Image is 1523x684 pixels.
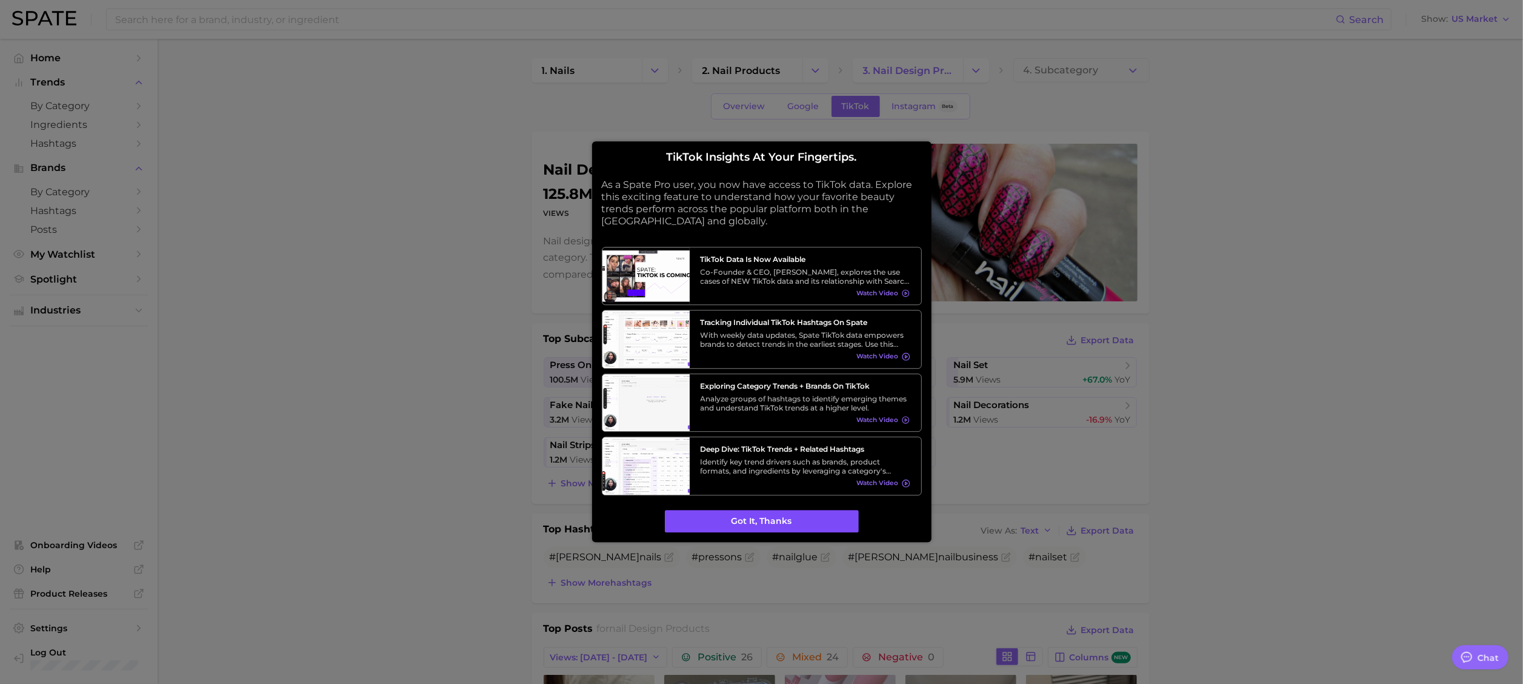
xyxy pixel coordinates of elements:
div: Identify key trend drivers such as brands, product formats, and ingredients by leveraging a categ... [701,457,910,475]
button: Got it, thanks [665,510,859,533]
span: Watch Video [856,289,898,297]
a: Deep Dive: TikTok Trends + Related HashtagsIdentify key trend drivers such as brands, product for... [602,437,922,495]
h3: Exploring Category Trends + Brands on TikTok [701,381,910,391]
p: As a Spate Pro user, you now have access to TikTok data. Explore this exciting feature to underst... [602,179,922,227]
div: Co-Founder & CEO, [PERSON_NAME], explores the use cases of NEW TikTok data and its relationship w... [701,267,910,286]
a: TikTok data is now availableCo-Founder & CEO, [PERSON_NAME], explores the use cases of NEW TikTok... [602,247,922,306]
h2: TikTok insights at your fingertips. [602,151,922,164]
h3: TikTok data is now available [701,255,910,264]
div: With weekly data updates, Spate TikTok data empowers brands to detect trends in the earliest stag... [701,330,910,349]
span: Watch Video [856,353,898,361]
h3: Deep Dive: TikTok Trends + Related Hashtags [701,444,910,454]
span: Watch Video [856,480,898,488]
div: Analyze groups of hashtags to identify emerging themes and understand TikTok trends at a higher l... [701,394,910,412]
a: Tracking Individual TikTok Hashtags on SpateWith weekly data updates, Spate TikTok data empowers ... [602,310,922,369]
span: Watch Video [856,416,898,424]
a: Exploring Category Trends + Brands on TikTokAnalyze groups of hashtags to identify emerging theme... [602,374,922,432]
h3: Tracking Individual TikTok Hashtags on Spate [701,318,910,327]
